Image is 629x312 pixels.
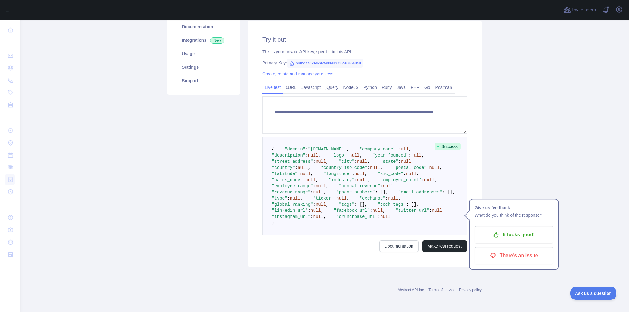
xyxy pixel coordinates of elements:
span: , [300,196,303,201]
span: , [440,165,442,170]
span: , [326,159,328,164]
a: Terms of service [428,288,455,292]
span: null [300,171,311,176]
a: Live test [262,82,283,92]
a: Create, rotate and manage your keys [262,71,333,76]
span: : [404,171,406,176]
span: "exchange" [360,196,385,201]
div: This is your private API key, specific to this API. [262,49,467,55]
a: Javascript [299,82,323,92]
span: null [383,184,393,188]
span: null [429,165,440,170]
span: null [411,153,422,158]
span: : [429,208,432,213]
div: ... [5,112,15,124]
span: "global_ranking" [272,202,313,207]
span: null [380,214,391,219]
span: : [305,153,308,158]
span: , [360,153,362,158]
span: , [411,159,414,164]
span: , [434,177,437,182]
span: , [367,159,370,164]
span: : [298,171,300,176]
div: ... [5,199,15,211]
span: null [373,208,383,213]
a: Java [394,82,408,92]
div: Primary Key: [262,60,467,66]
a: NodeJS [341,82,361,92]
span: { [272,147,274,152]
span: , [308,165,311,170]
span: : [347,153,349,158]
span: : [352,171,354,176]
span: null [406,171,416,176]
span: "description" [272,153,305,158]
span: Success [435,143,461,150]
span: : [377,214,380,219]
span: : [311,190,313,195]
span: null [354,171,365,176]
a: Support [174,74,233,87]
span: , [408,147,411,152]
span: "industry" [329,177,354,182]
button: Make test request [422,240,467,252]
h1: Give us feedback [475,204,553,211]
span: New [210,37,224,44]
span: null [311,208,321,213]
span: : [295,165,298,170]
span: "logo" [331,153,346,158]
a: Abstract API Inc. [398,288,425,292]
span: : [385,196,388,201]
span: "instagram_url" [272,214,311,219]
span: null [432,208,442,213]
span: : [396,147,398,152]
span: "type" [272,196,287,201]
span: "facebook_url" [334,208,370,213]
span: "postal_code" [393,165,427,170]
span: , [398,196,401,201]
span: b3fbdee174c7475c8602826c4365c9e0 [287,59,363,68]
span: null [313,190,323,195]
span: , [347,196,349,201]
a: Postman [433,82,455,92]
span: "tags" [339,202,354,207]
span: "domain" [285,147,305,152]
span: "ticker" [313,196,334,201]
span: , [367,177,370,182]
span: null [370,165,380,170]
span: : [367,165,370,170]
div: ... [5,37,15,49]
span: null [424,177,435,182]
span: null [298,165,308,170]
a: Documentation [174,20,233,33]
span: : [334,196,336,201]
span: : [370,208,372,213]
a: Privacy policy [459,288,482,292]
span: null [357,159,367,164]
span: : [287,196,290,201]
a: Ruby [379,82,394,92]
span: null [357,177,367,182]
a: Settings [174,60,233,74]
span: "employee_count" [380,177,421,182]
h2: Try it out [262,35,467,44]
span: : [427,165,429,170]
span: "naics_code" [272,177,303,182]
span: "longitude" [323,171,352,176]
span: null [313,214,323,219]
button: Invite users [562,5,597,15]
span: "state" [380,159,398,164]
span: , [347,147,349,152]
span: , [321,208,323,213]
span: "year_founded" [373,153,409,158]
span: null [308,153,318,158]
span: "crunchbase_url" [336,214,377,219]
span: , [442,208,445,213]
span: : [398,159,401,164]
span: "phone_numbers" [336,190,375,195]
span: null [290,196,300,201]
span: "sic_code" [378,171,404,176]
span: "twitter_url" [396,208,429,213]
span: : [], [375,190,388,195]
span: , [311,171,313,176]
